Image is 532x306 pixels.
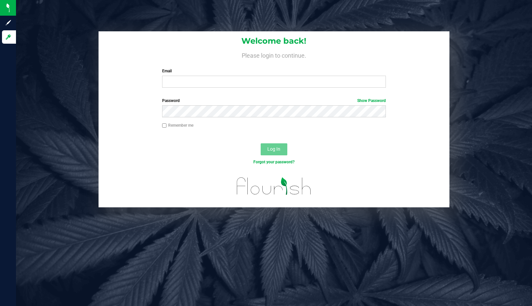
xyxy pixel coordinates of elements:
[99,51,449,59] h4: Please login to continue.
[253,160,295,164] a: Forgot your password?
[162,68,386,74] label: Email
[162,123,167,128] input: Remember me
[99,37,449,45] h1: Welcome back!
[5,34,12,40] inline-svg: Log in
[261,143,287,155] button: Log In
[162,122,193,128] label: Remember me
[267,146,280,152] span: Log In
[5,19,12,26] inline-svg: Sign up
[357,98,386,103] a: Show Password
[162,98,180,103] span: Password
[230,172,318,200] img: flourish_logo.svg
